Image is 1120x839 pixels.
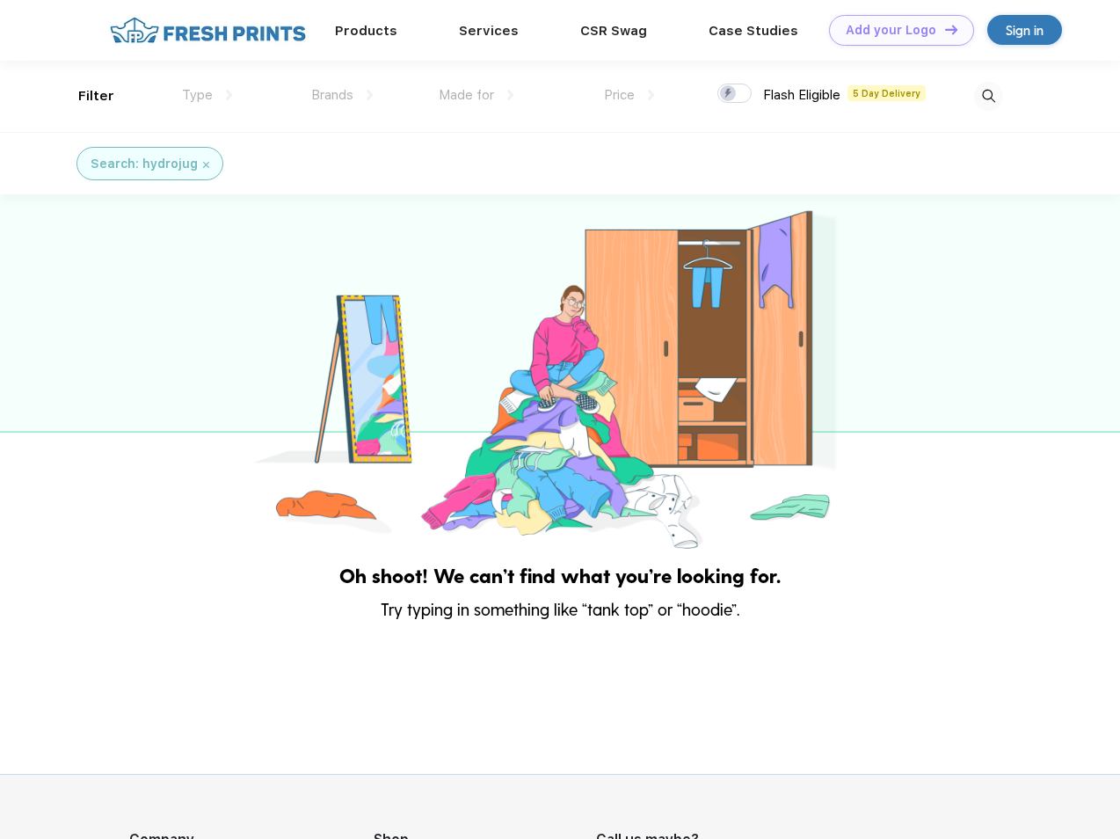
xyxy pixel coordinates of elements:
[1006,20,1044,40] div: Sign in
[507,90,513,100] img: dropdown.png
[105,15,311,46] img: fo%20logo%202.webp
[182,87,213,103] span: Type
[439,87,494,103] span: Made for
[846,23,936,38] div: Add your Logo
[945,25,957,34] img: DT
[604,87,635,103] span: Price
[987,15,1062,45] a: Sign in
[203,162,209,168] img: filter_cancel.svg
[78,86,114,106] div: Filter
[367,90,373,100] img: dropdown.png
[335,23,397,39] a: Products
[974,82,1003,111] img: desktop_search.svg
[648,90,654,100] img: dropdown.png
[763,87,840,103] span: Flash Eligible
[226,90,232,100] img: dropdown.png
[847,85,926,101] span: 5 Day Delivery
[91,155,198,173] div: Search: hydrojug
[311,87,353,103] span: Brands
